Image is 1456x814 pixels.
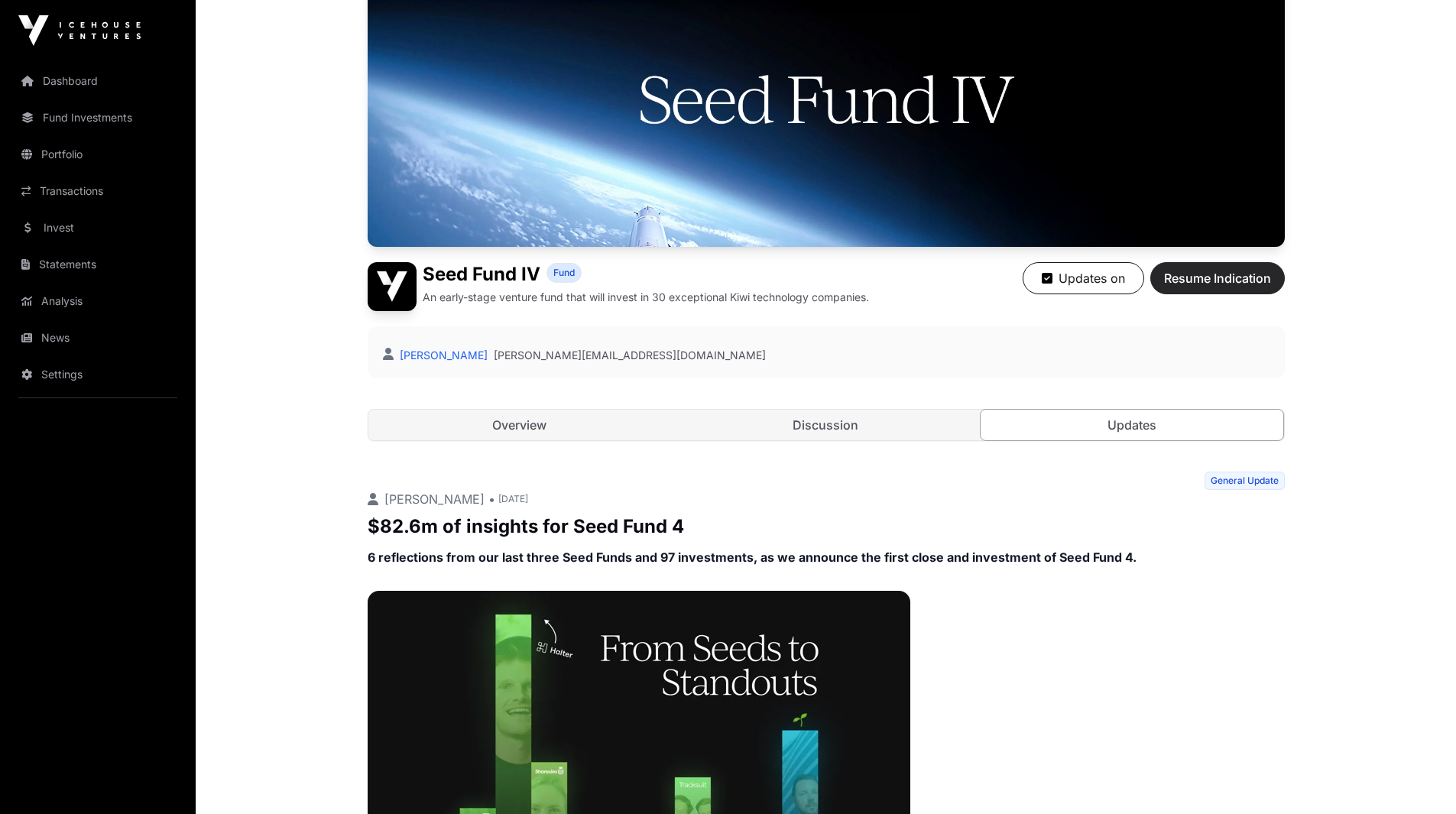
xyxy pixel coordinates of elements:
a: Updates [980,409,1285,441]
a: [PERSON_NAME][EMAIL_ADDRESS][DOMAIN_NAME] [494,348,766,363]
img: Icehouse Ventures Logo [18,15,141,46]
nav: Tabs [368,410,1284,440]
a: Discussion [674,410,978,440]
a: Invest [12,211,183,245]
span: Fund [553,267,575,279]
a: Portfolio [12,138,183,171]
a: Analysis [12,284,183,318]
p: [PERSON_NAME] • [368,490,495,508]
h1: Seed Fund IV [423,262,540,287]
p: An early-stage venture fund that will invest in 30 exceptional Kiwi technology companies. [423,290,869,305]
span: [DATE] [498,493,528,505]
a: Overview [368,410,672,440]
button: Resume Indication [1150,262,1285,294]
iframe: Chat Widget [1380,741,1456,814]
a: News [12,321,183,355]
a: Transactions [12,174,183,208]
a: Dashboard [12,64,183,98]
button: Updates on [1023,262,1144,294]
a: Statements [12,248,183,281]
a: Fund Investments [12,101,183,135]
strong: 6 reflections from our last three Seed Funds and 97 investments, as we announce the first close a... [368,550,1137,565]
span: General Update [1205,472,1285,490]
span: Resume Indication [1164,269,1271,287]
a: Resume Indication [1150,277,1285,293]
a: [PERSON_NAME] [397,349,488,362]
a: Settings [12,358,183,391]
img: Seed Fund IV [368,262,417,311]
p: $82.6m of insights for Seed Fund 4 [368,514,1285,539]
